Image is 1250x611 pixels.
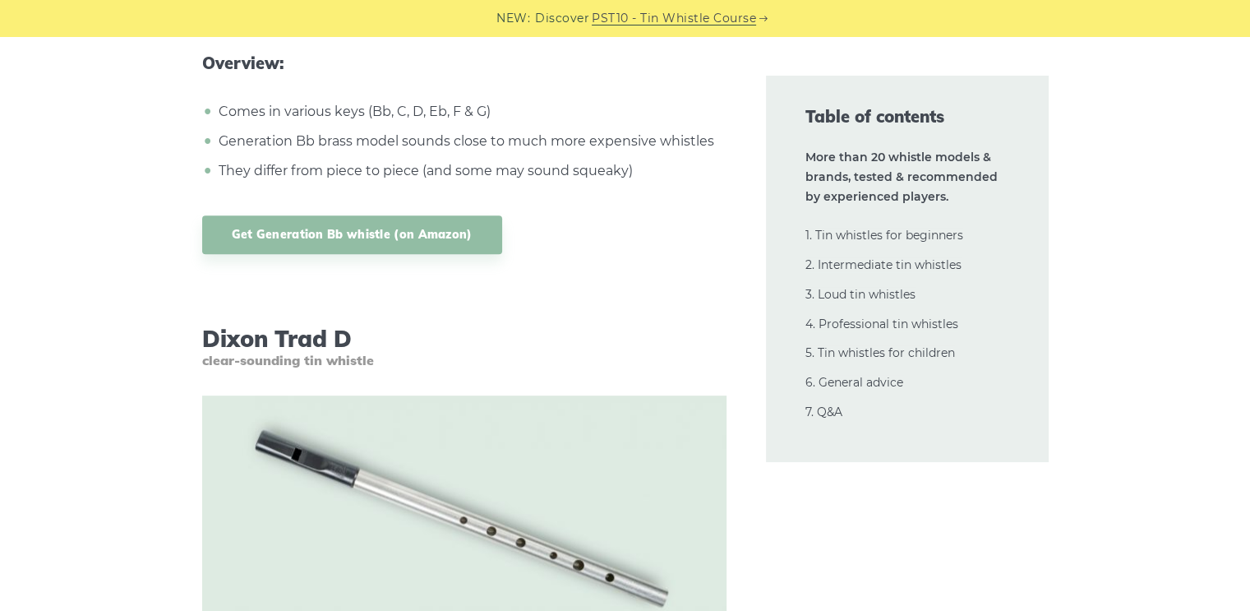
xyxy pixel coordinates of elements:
li: They differ from piece to piece (and some may sound squeaky) [214,160,726,182]
span: Overview: [202,53,726,73]
li: Comes in various keys (Bb, C, D, Eb, F & G) [214,101,726,123]
a: 2. Intermediate tin whistles [805,257,962,272]
a: Get Generation Bb whistle (on Amazon) [202,215,502,254]
strong: More than 20 whistle models & brands, tested & recommended by experienced players. [805,150,998,204]
a: 3. Loud tin whistles [805,287,916,302]
span: NEW: [496,9,530,28]
a: 5. Tin whistles for children [805,345,955,360]
h3: Dixon Trad D [202,325,726,368]
a: PST10 - Tin Whistle Course [592,9,756,28]
span: clear-sounding tin whistle [202,353,726,368]
li: Generation Bb brass model sounds close to much more expensive whistles [214,131,726,152]
a: 6. General advice [805,375,903,390]
span: Discover [535,9,589,28]
span: Table of contents [805,105,1009,128]
a: 1. Tin whistles for beginners [805,228,963,243]
a: 4. Professional tin whistles [805,317,958,331]
a: 7. Q&A [805,405,842,419]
